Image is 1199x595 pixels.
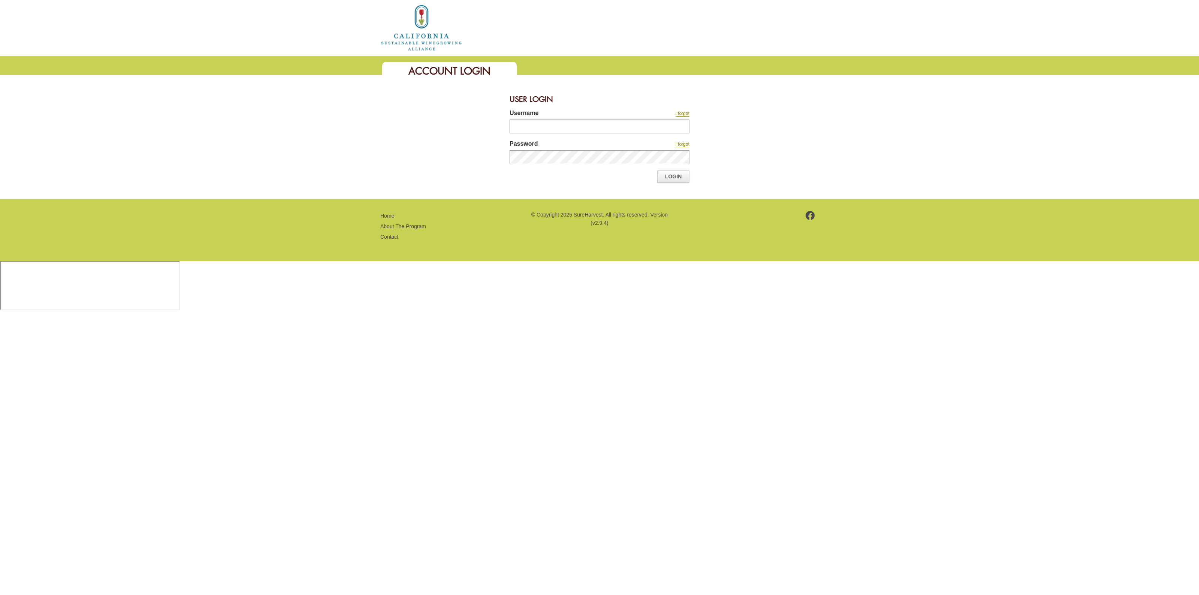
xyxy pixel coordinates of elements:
div: User Login [510,90,689,109]
a: Home [380,213,394,219]
a: Login [657,170,689,183]
label: Password [510,139,626,150]
span: Account Login [408,64,490,78]
label: Username [510,109,626,120]
img: footer-facebook.png [806,211,815,220]
a: About The Program [380,223,426,229]
a: Home [380,24,463,30]
a: Contact [380,234,398,240]
a: I forgot [676,111,689,117]
p: © Copyright 2025 SureHarvest. All rights reserved. Version (v2.9.4) [530,211,669,227]
img: logo_cswa2x.png [380,4,463,52]
a: I forgot [676,142,689,147]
